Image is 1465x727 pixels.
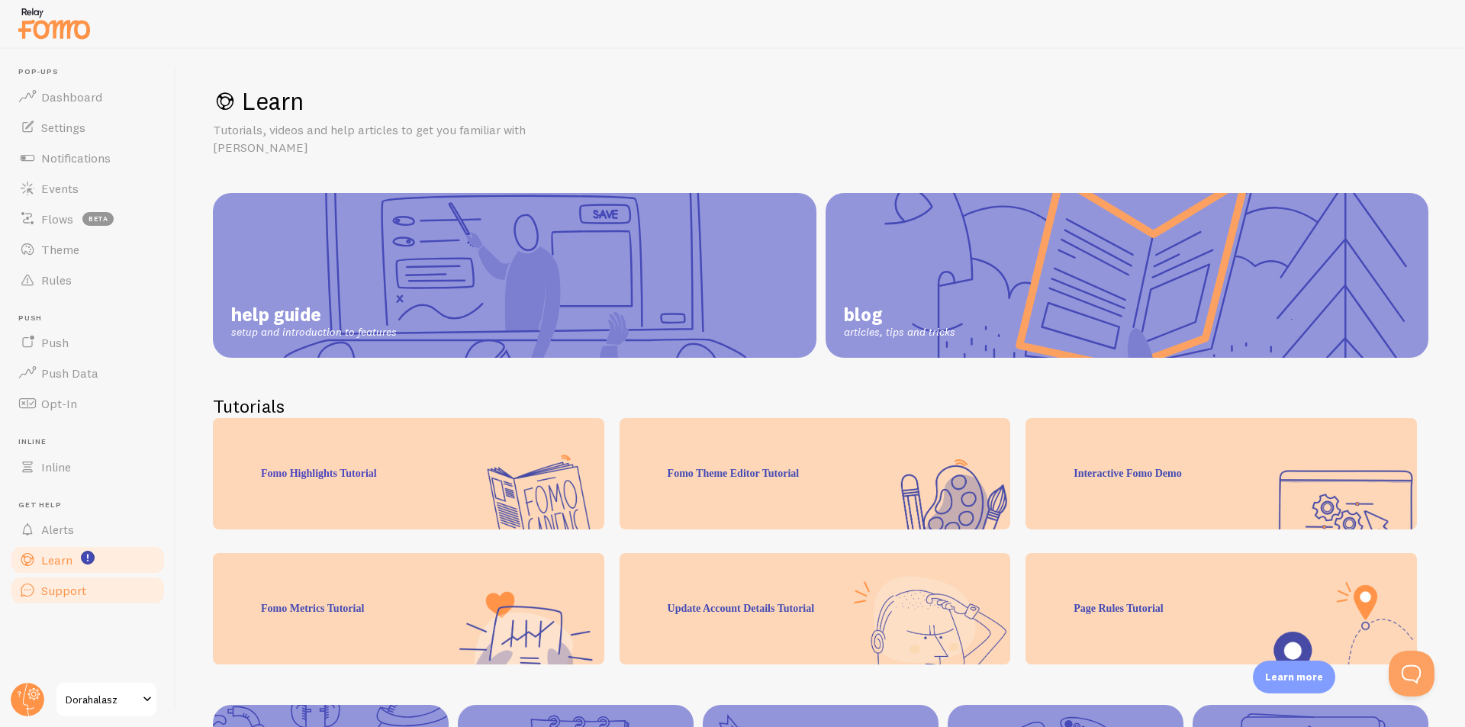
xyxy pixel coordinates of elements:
[620,418,1011,529] div: Fomo Theme Editor Tutorial
[1265,670,1323,684] p: Learn more
[213,121,579,156] p: Tutorials, videos and help articles to get you familiar with [PERSON_NAME]
[620,553,1011,664] div: Update Account Details Tutorial
[844,326,955,339] span: articles, tips and tricks
[41,396,77,411] span: Opt-In
[231,326,397,339] span: setup and introduction to features
[9,204,166,234] a: Flows beta
[41,459,71,474] span: Inline
[41,150,111,166] span: Notifications
[41,89,102,105] span: Dashboard
[213,418,604,529] div: Fomo Highlights Tutorial
[41,272,72,288] span: Rules
[41,211,73,227] span: Flows
[9,545,166,575] a: Learn
[81,551,95,565] svg: <p>Watch New Feature Tutorials!</p>
[41,181,79,196] span: Events
[231,303,397,326] span: help guide
[9,514,166,545] a: Alerts
[826,193,1429,358] a: blog articles, tips and tricks
[41,522,74,537] span: Alerts
[1025,553,1417,664] div: Page Rules Tutorial
[18,500,166,510] span: Get Help
[16,4,92,43] img: fomo-relay-logo-orange.svg
[9,327,166,358] a: Push
[9,143,166,173] a: Notifications
[82,212,114,226] span: beta
[213,193,816,358] a: help guide setup and introduction to features
[213,85,1428,117] h1: Learn
[1389,651,1434,696] iframe: Help Scout Beacon - Open
[213,553,604,664] div: Fomo Metrics Tutorial
[41,335,69,350] span: Push
[9,112,166,143] a: Settings
[9,173,166,204] a: Events
[9,388,166,419] a: Opt-In
[41,583,86,598] span: Support
[66,690,138,709] span: Dorahalasz
[1025,418,1417,529] div: Interactive Fomo Demo
[213,394,1428,418] h2: Tutorials
[41,120,85,135] span: Settings
[18,67,166,77] span: Pop-ups
[18,314,166,323] span: Push
[844,303,955,326] span: blog
[18,437,166,447] span: Inline
[55,681,158,718] a: Dorahalasz
[9,452,166,482] a: Inline
[41,242,79,257] span: Theme
[1253,661,1335,693] div: Learn more
[41,365,98,381] span: Push Data
[9,82,166,112] a: Dashboard
[9,234,166,265] a: Theme
[9,575,166,606] a: Support
[41,552,72,568] span: Learn
[9,265,166,295] a: Rules
[9,358,166,388] a: Push Data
